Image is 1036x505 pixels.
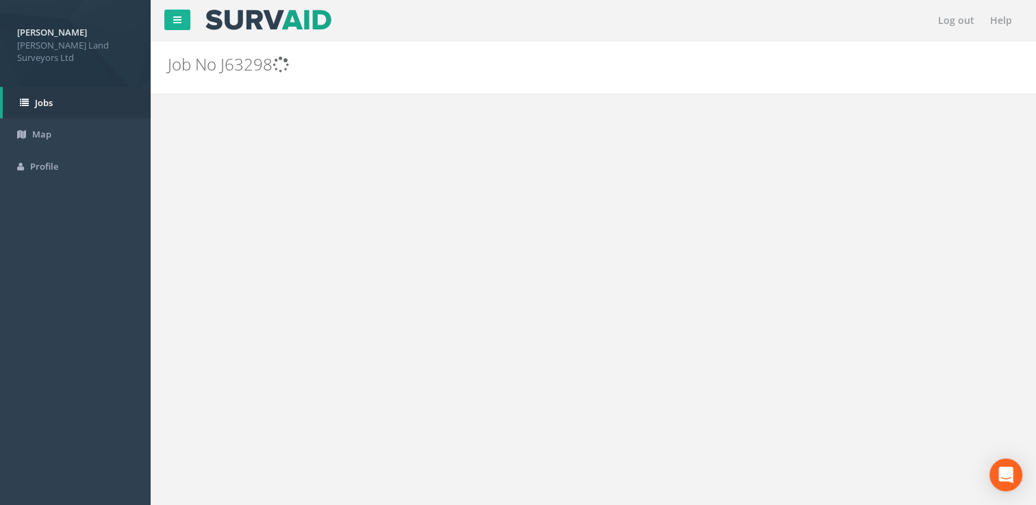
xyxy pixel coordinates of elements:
h2: Job No J63298 [168,55,874,73]
span: Map [32,128,51,140]
strong: [PERSON_NAME] [17,26,87,38]
a: [PERSON_NAME] [PERSON_NAME] Land Surveyors Ltd [17,23,134,64]
div: Open Intercom Messenger [989,458,1022,491]
span: [PERSON_NAME] Land Surveyors Ltd [17,39,134,64]
span: Jobs [35,96,53,109]
a: Jobs [3,87,151,119]
span: Profile [30,160,58,172]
